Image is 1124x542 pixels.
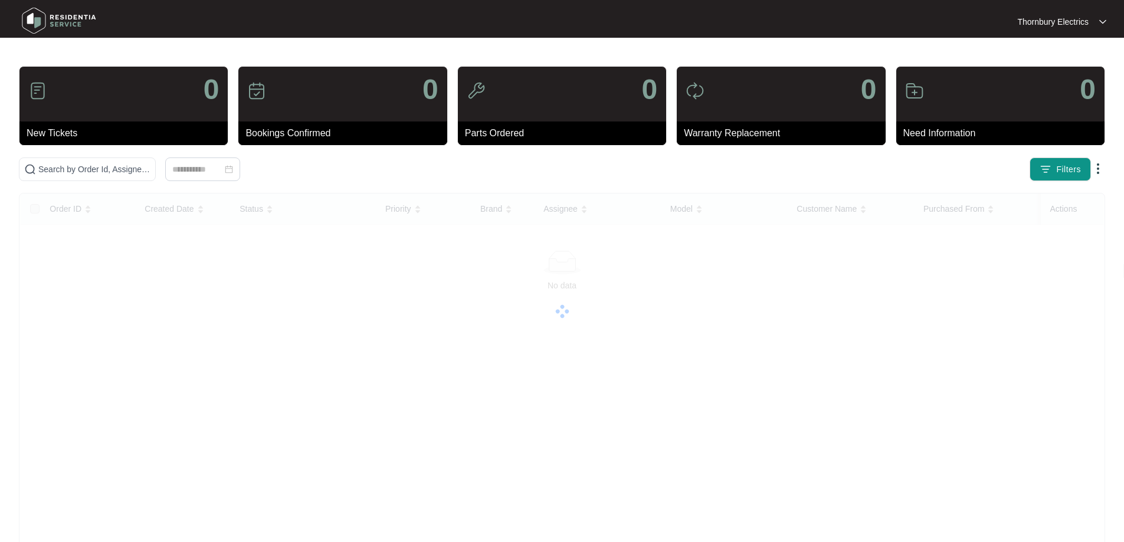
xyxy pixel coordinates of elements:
input: Search by Order Id, Assignee Name, Customer Name, Brand and Model [38,163,150,176]
p: 0 [641,75,657,104]
img: dropdown arrow [1099,19,1106,25]
span: Filters [1056,163,1081,176]
p: 0 [422,75,438,104]
p: Thornbury Electrics [1017,16,1089,28]
img: icon [467,81,486,100]
p: Warranty Replacement [684,126,885,140]
img: icon [905,81,924,100]
button: filter iconFilters [1030,157,1091,181]
img: icon [28,81,47,100]
img: dropdown arrow [1091,162,1105,176]
img: icon [247,81,266,100]
img: icon [686,81,704,100]
p: Bookings Confirmed [245,126,447,140]
p: 0 [1080,75,1096,104]
img: search-icon [24,163,36,175]
img: residentia service logo [18,3,100,38]
p: Parts Ordered [465,126,666,140]
p: New Tickets [27,126,228,140]
p: 0 [204,75,219,104]
img: filter icon [1040,163,1051,175]
p: Need Information [903,126,1105,140]
p: 0 [861,75,877,104]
